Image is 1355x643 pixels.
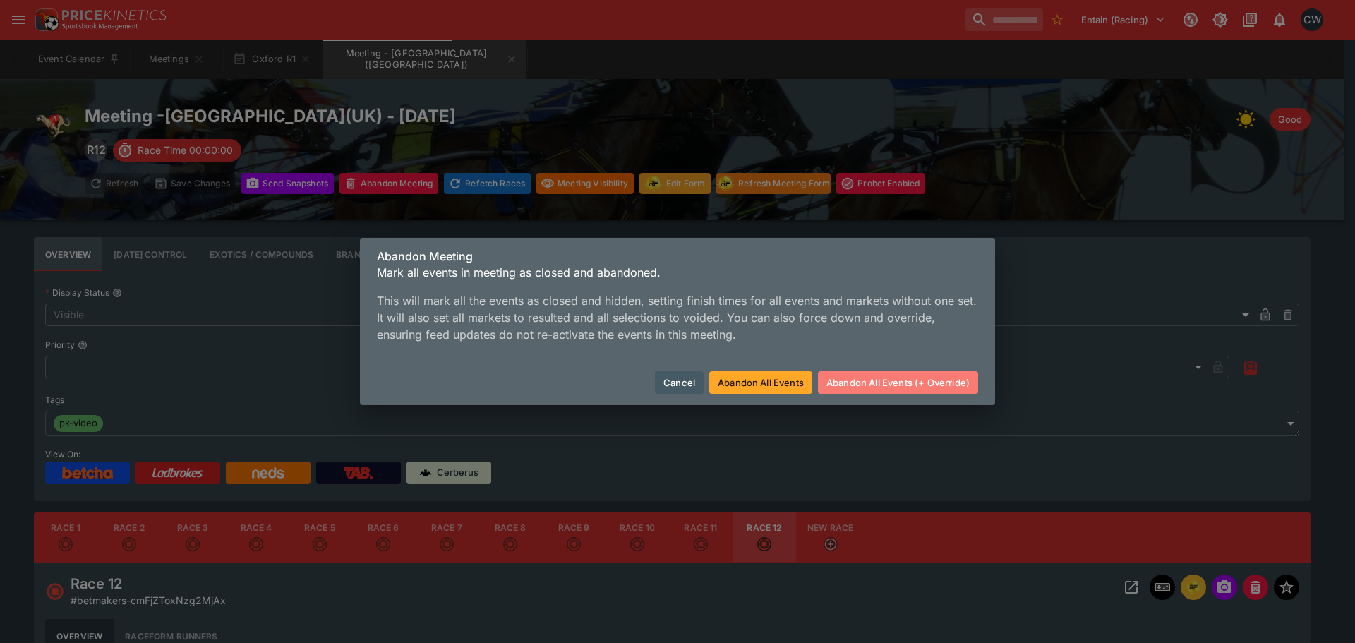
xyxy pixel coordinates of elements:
[377,264,978,281] p: Mark all events in meeting as closed and abandoned.
[818,371,978,394] button: Abandon All Events (+ Override)
[655,371,704,394] button: Cancel
[377,292,978,343] p: This will mark all the events as closed and hidden, setting finish times for all events and marke...
[709,371,812,394] button: Abandon All Events
[377,249,978,264] h6: Abandon Meeting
